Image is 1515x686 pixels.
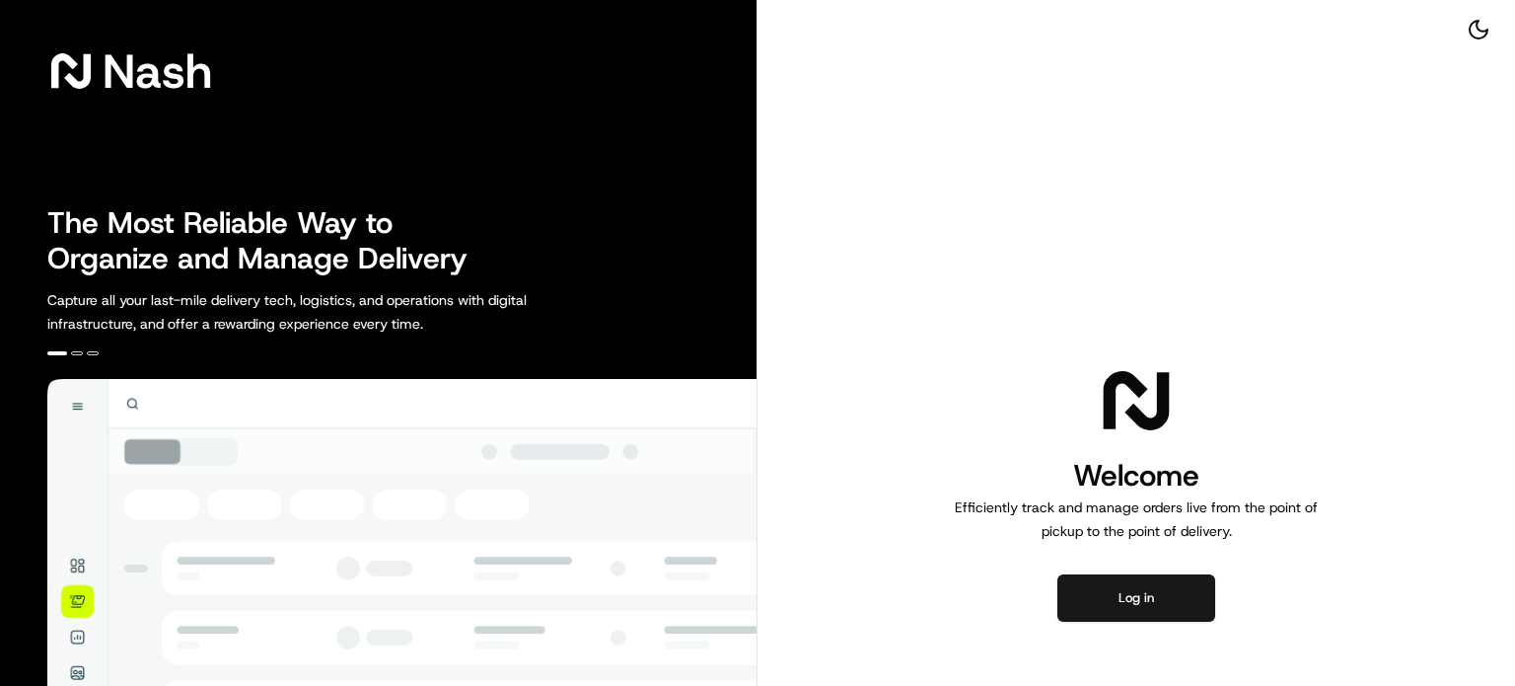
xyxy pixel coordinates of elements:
[947,495,1326,543] p: Efficiently track and manage orders live from the point of pickup to the point of delivery.
[47,205,489,276] h2: The Most Reliable Way to Organize and Manage Delivery
[47,288,615,336] p: Capture all your last-mile delivery tech, logistics, and operations with digital infrastructure, ...
[947,456,1326,495] h1: Welcome
[1057,574,1215,622] button: Log in
[103,51,212,91] span: Nash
